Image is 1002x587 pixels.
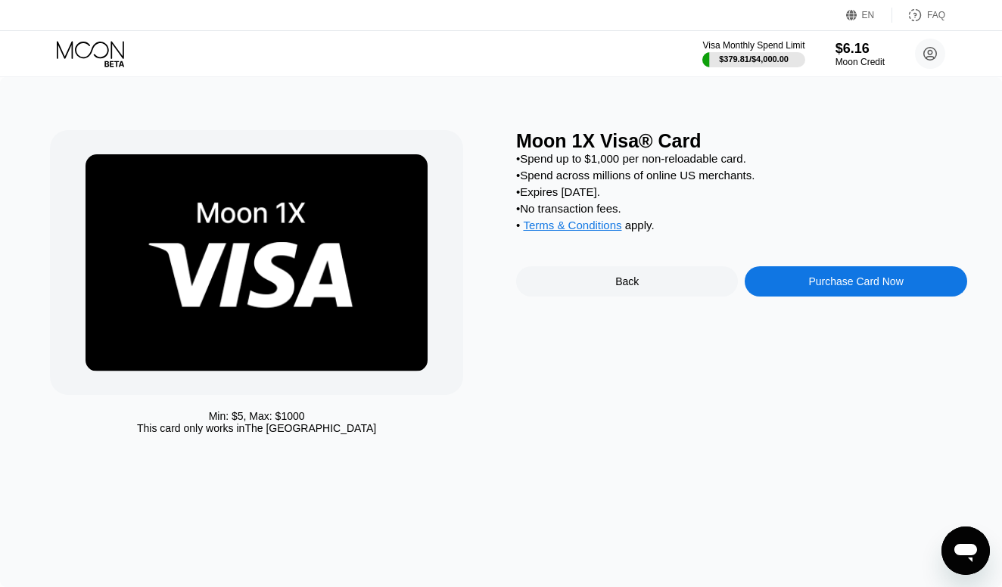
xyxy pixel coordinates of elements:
[516,152,967,165] div: • Spend up to $1,000 per non-reloadable card.
[523,219,621,231] span: Terms & Conditions
[523,219,621,235] div: Terms & Conditions
[516,185,967,198] div: • Expires [DATE].
[808,275,903,287] div: Purchase Card Now
[836,57,885,67] div: Moon Credit
[846,8,892,23] div: EN
[862,10,875,20] div: EN
[702,40,804,67] div: Visa Monthly Spend Limit$379.81/$4,000.00
[836,41,885,67] div: $6.16Moon Credit
[702,40,804,51] div: Visa Monthly Spend Limit
[516,219,967,235] div: • apply .
[516,169,967,182] div: • Spend across millions of online US merchants.
[137,422,376,434] div: This card only works in The [GEOGRAPHIC_DATA]
[892,8,945,23] div: FAQ
[615,275,639,287] div: Back
[516,266,738,297] div: Back
[941,526,990,575] iframe: Knapp för att öppna meddelandefönstret
[209,410,305,422] div: Min: $ 5 , Max: $ 1000
[927,10,945,20] div: FAQ
[516,202,967,215] div: • No transaction fees.
[516,130,967,152] div: Moon 1X Visa® Card
[836,41,885,57] div: $6.16
[719,54,789,64] div: $379.81 / $4,000.00
[745,266,966,297] div: Purchase Card Now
